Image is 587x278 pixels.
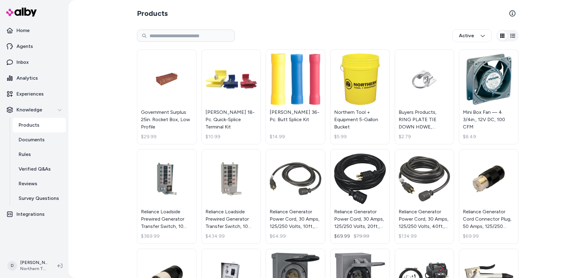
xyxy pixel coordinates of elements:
a: Home [2,23,66,38]
a: Reliance Generator Power Cord, 30 Amps, 125/250 Volts, 40ft., Model# PC3040Reliance Generator Pow... [395,149,454,244]
a: Mini Box Fan — 4 3/4in., 12V DC, 100 CFMMini Box Fan — 4 3/4in., 12V DC, 100 CFM$8.49 [459,49,519,144]
p: Survey Questions [19,195,59,202]
p: Home [17,27,30,34]
a: Government Surplus 25in. Rocket Box, Low ProfileGovernment Surplus 25in. Rocket Box, Low Profile$... [137,49,197,144]
a: Reliance Loadside Prewired Generator Transfer Switch, 10 Circuits, 125/250 Volts, 30 Amps, 7,500 ... [137,149,197,244]
a: Reliance Generator Cord Connector Plug, 50 Amps, 125/250 Volts, Model# L550CReliance Generator Co... [459,149,519,244]
p: Reviews [19,180,37,187]
a: Reliance Generator Power Cord, 30 Amps, 125/250 Volts, 20ft., Model# PC3020Reliance Generator Pow... [330,149,390,244]
a: Integrations [2,207,66,222]
a: Documents [13,132,66,147]
p: Rules [19,151,31,158]
p: Documents [19,136,45,143]
a: Analytics [2,71,66,85]
button: D[PERSON_NAME]Northern Tool [4,256,53,276]
p: Agents [17,43,33,50]
p: Verified Q&As [19,165,51,173]
a: Experiences [2,87,66,101]
a: Survey Questions [13,191,66,206]
a: Rules [13,147,66,162]
span: Northern Tool [20,266,48,272]
p: [PERSON_NAME] [20,260,48,266]
p: Products [19,121,39,129]
p: Knowledge [17,106,42,114]
a: Gardner Bender 18-Pc. Quick-Splice Terminal Kit[PERSON_NAME] 18-Pc. Quick-Splice Terminal Kit$10.99 [201,49,261,144]
button: Active [452,29,492,42]
a: Northern Tool + Equipment 5-Gallon BucketNorthern Tool + Equipment 5-Gallon Bucket$5.99 [330,49,390,144]
p: Inbox [17,59,29,66]
button: Knowledge [2,103,66,117]
a: Reviews [13,176,66,191]
a: Agents [2,39,66,54]
a: Gardner Bender 36-Pc. Butt Splice Kit[PERSON_NAME] 36-Pc. Butt Splice Kit$14.99 [266,49,325,144]
p: Integrations [17,211,45,218]
p: Experiences [17,90,44,98]
a: Verified Q&As [13,162,66,176]
a: Inbox [2,55,66,70]
p: Analytics [17,74,38,82]
a: Reliance Loadside Prewired Generator Transfer Switch, 10 Circuits, 125/250 Volts, 50 Amps, 12,500... [201,149,261,244]
h2: Products [137,9,168,18]
a: Buyers Products, RING PLATE TIE DOWN HDWE, Diameter 1.97 in, Model# B33Buyers Products, RING PLAT... [395,49,454,144]
img: alby Logo [6,8,37,16]
a: Reliance Generator Power Cord, 30 Amps, 125/250 Volts, 10ft., Model# PC3010Reliance Generator Pow... [266,149,325,244]
a: Products [13,118,66,132]
span: D [7,261,17,271]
